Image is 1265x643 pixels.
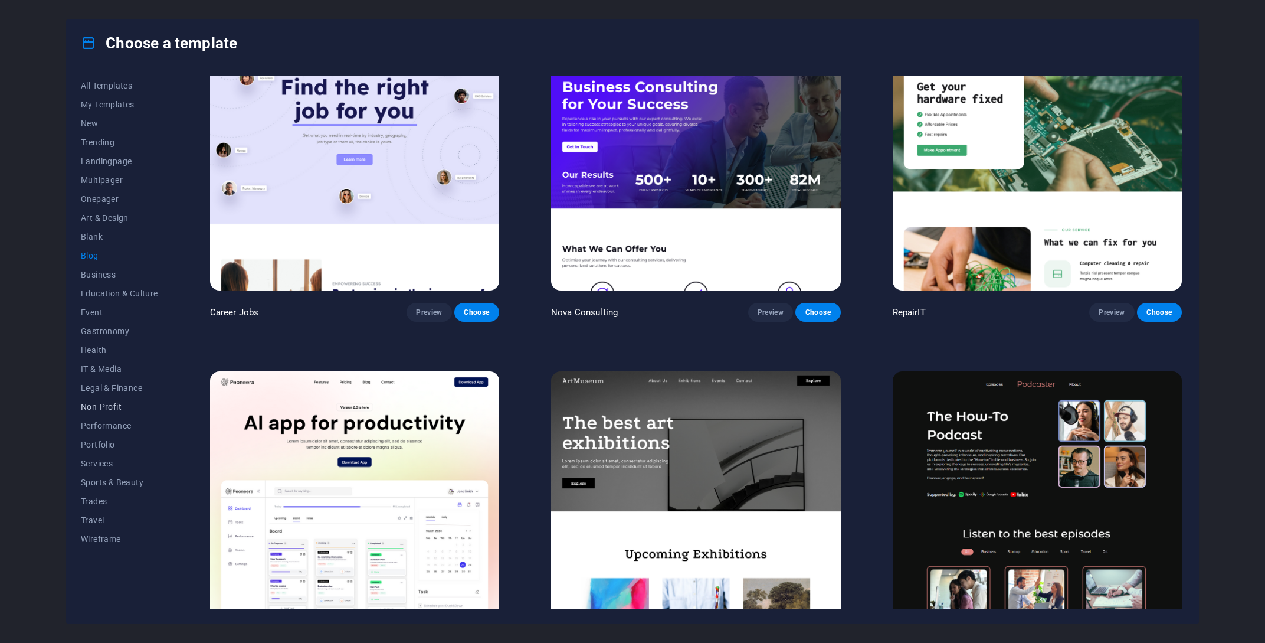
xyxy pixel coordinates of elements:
span: Services [81,459,158,468]
button: Choose [454,303,499,322]
img: Art Museum [551,371,840,638]
span: All Templates [81,81,158,90]
button: Multipager [81,171,158,190]
button: Preview [1089,303,1134,322]
span: Education & Culture [81,289,158,298]
span: Blank [81,232,158,241]
button: Choose [795,303,840,322]
button: Preview [748,303,793,322]
button: My Templates [81,95,158,114]
span: Blog [81,251,158,260]
button: Education & Culture [81,284,158,303]
h4: Choose a template [81,34,237,53]
span: Non-Profit [81,402,158,412]
span: Multipager [81,175,158,185]
button: Health [81,341,158,360]
button: Non-Profit [81,397,158,416]
span: Preview [1099,308,1125,317]
span: Wireframe [81,534,158,544]
p: Nova Consulting [551,306,618,318]
span: Gastronomy [81,327,158,336]
button: Blog [81,246,158,265]
button: Trending [81,133,158,152]
button: Preview [407,303,451,322]
button: New [81,114,158,133]
span: Portfolio [81,440,158,449]
span: Onepager [81,194,158,204]
button: Onepager [81,190,158,208]
span: Event [81,308,158,317]
button: Choose [1137,303,1182,322]
button: Wireframe [81,530,158,549]
span: IT & Media [81,364,158,374]
span: My Templates [81,100,158,109]
button: Event [81,303,158,322]
span: Travel [81,515,158,525]
span: Health [81,345,158,355]
button: Legal & Finance [81,378,158,397]
button: Portfolio [81,435,158,454]
span: Business [81,270,158,279]
span: Choose [1146,308,1172,317]
button: Business [81,265,158,284]
button: Blank [81,227,158,246]
img: RepairIT [893,24,1182,291]
span: Sports & Beauty [81,478,158,487]
button: Landingpage [81,152,158,171]
img: Nova Consulting [551,24,840,291]
img: Peoneera [210,371,499,638]
button: Art & Design [81,208,158,227]
button: Services [81,454,158,473]
button: All Templates [81,76,158,95]
span: Art & Design [81,213,158,223]
img: Podcaster [893,371,1182,638]
span: Preview [416,308,442,317]
button: IT & Media [81,360,158,378]
span: Choose [464,308,490,317]
span: Landingpage [81,156,158,166]
p: Career Jobs [210,306,259,318]
button: Travel [81,511,158,530]
span: Preview [758,308,784,317]
p: RepairIT [893,306,926,318]
span: Legal & Finance [81,383,158,393]
span: Trending [81,138,158,147]
button: Trades [81,492,158,511]
span: Performance [81,421,158,430]
span: Choose [805,308,831,317]
button: Sports & Beauty [81,473,158,492]
button: Gastronomy [81,322,158,341]
span: Trades [81,497,158,506]
img: Career Jobs [210,24,499,291]
span: New [81,119,158,128]
button: Performance [81,416,158,435]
